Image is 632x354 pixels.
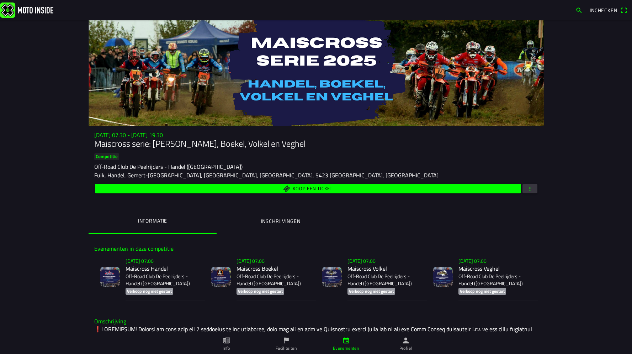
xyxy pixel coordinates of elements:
[126,257,154,265] ion-text: [DATE] 07:00
[126,273,200,287] p: Off-Road Club De Peelrijders - Handel ([GEOGRAPHIC_DATA])
[572,4,586,16] a: search
[399,345,412,352] ion-label: Profiel
[342,337,350,344] ion-icon: calendar
[100,267,120,287] img: w5xznwbrPMUGQxCx6SLC4sB6EgMurxnB4Y1T7tx4.png
[458,273,532,287] p: Off-Road Club De Peelrijders - Handel ([GEOGRAPHIC_DATA])
[458,257,487,265] ion-text: [DATE] 07:00
[237,265,310,272] h2: Maiscross Boekel
[94,132,538,139] h3: [DATE] 07:30 - [DATE] 19:30
[282,337,290,344] ion-icon: flag
[223,337,230,344] ion-icon: paper
[322,267,342,287] img: jKQ4Bu17442Pg5V7PweO1zYUWtn6oJrCjWyKa3DF.png
[276,345,297,352] ion-label: Faciliteiten
[333,345,359,352] ion-label: Evenementen
[94,318,538,325] h3: Omschrijving
[590,6,617,14] span: Inchecken
[96,153,118,160] ion-text: Competitie
[211,267,231,287] img: XbRrYeqjX6RoNa9GiOPfnf7iQUAKusBh4upS6KNz.png
[586,4,631,16] a: Incheckenqr scanner
[94,139,538,149] h1: Maiscross serie: [PERSON_NAME], Boekel, Volkel en Veghel
[138,217,167,225] ion-label: Informatie
[126,265,200,272] h2: Maiscross Handel
[94,171,439,179] ion-text: Fuik, Handel, Gemert-[GEOGRAPHIC_DATA], [GEOGRAPHIC_DATA], [GEOGRAPHIC_DATA], 5423 [GEOGRAPHIC_DA...
[293,186,333,191] span: Koop een ticket
[127,288,172,295] ion-text: Verkoop nog niet gestart
[237,273,310,287] p: Off-Road Club De Peelrijders - Handel ([GEOGRAPHIC_DATA])
[238,288,283,295] ion-text: Verkoop nog niet gestart
[261,217,300,225] ion-label: Inschrijvingen
[460,288,505,295] ion-text: Verkoop nog niet gestart
[347,265,421,272] h2: Maiscross Volkel
[347,257,376,265] ion-text: [DATE] 07:00
[349,288,394,295] ion-text: Verkoop nog niet gestart
[94,162,243,171] ion-text: Off-Road Club De Peelrijders - Handel ([GEOGRAPHIC_DATA])
[433,267,453,287] img: Qzz3XpJe9CX2fo2R8mU2NtGNOJF1HLEIYfRzcqV9.png
[223,345,230,352] ion-label: Info
[237,257,265,265] ion-text: [DATE] 07:00
[347,273,421,287] p: Off-Road Club De Peelrijders - Handel ([GEOGRAPHIC_DATA])
[402,337,410,344] ion-icon: person
[94,245,538,252] h3: Evenementen in deze competitie
[458,265,532,272] h2: Maiscross Veghel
